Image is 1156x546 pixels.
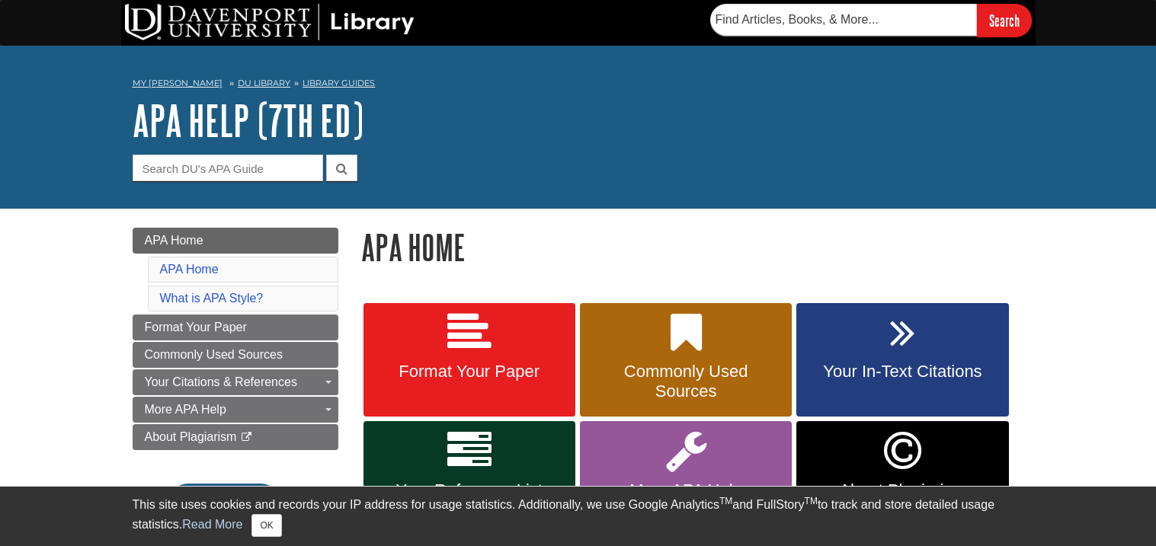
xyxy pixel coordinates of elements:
span: About Plagiarism [145,430,237,443]
div: This site uses cookies and records your IP address for usage statistics. Additionally, we use Goo... [133,496,1024,537]
a: APA Help (7th Ed) [133,97,363,144]
sup: TM [719,496,732,506]
span: More APA Help [145,403,226,416]
span: Format Your Paper [375,362,564,382]
span: Your In-Text Citations [808,362,997,382]
a: More APA Help [580,421,792,538]
sup: TM [805,496,818,506]
input: Find Articles, Books, & More... [710,4,977,36]
a: Your Citations & References [133,369,338,395]
a: Format Your Paper [363,303,575,417]
a: What is APA Style? [160,292,264,305]
a: Commonly Used Sources [580,303,792,417]
a: Commonly Used Sources [133,342,338,368]
span: Commonly Used Sources [145,348,283,361]
nav: breadcrumb [133,73,1024,97]
span: More APA Help [591,481,780,500]
span: APA Home [145,234,203,247]
a: Format Your Paper [133,315,338,340]
a: Your In-Text Citations [796,303,1008,417]
a: APA Home [160,263,219,276]
a: About Plagiarism [133,424,338,450]
a: Library Guides [303,78,375,88]
a: More APA Help [133,397,338,423]
input: Search DU's APA Guide [133,155,323,181]
h1: APA Home [361,228,1024,267]
input: Search [977,4,1032,37]
a: Link opens in new window [796,421,1008,538]
span: Your Reference List [375,481,564,500]
span: Commonly Used Sources [591,362,780,401]
form: Searches DU Library's articles, books, and more [710,4,1032,37]
button: Close [251,514,281,537]
a: My [PERSON_NAME] [133,77,223,90]
span: Your Citations & References [145,375,297,388]
button: En español [168,484,281,525]
a: Your Reference List [363,421,575,538]
i: This link opens in a new window [240,433,253,442]
span: About Plagiarism [808,481,997,500]
a: Read More [182,518,242,531]
img: DU Library [125,4,415,40]
a: APA Home [133,228,338,254]
a: DU Library [238,78,290,88]
span: Format Your Paper [145,321,247,334]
